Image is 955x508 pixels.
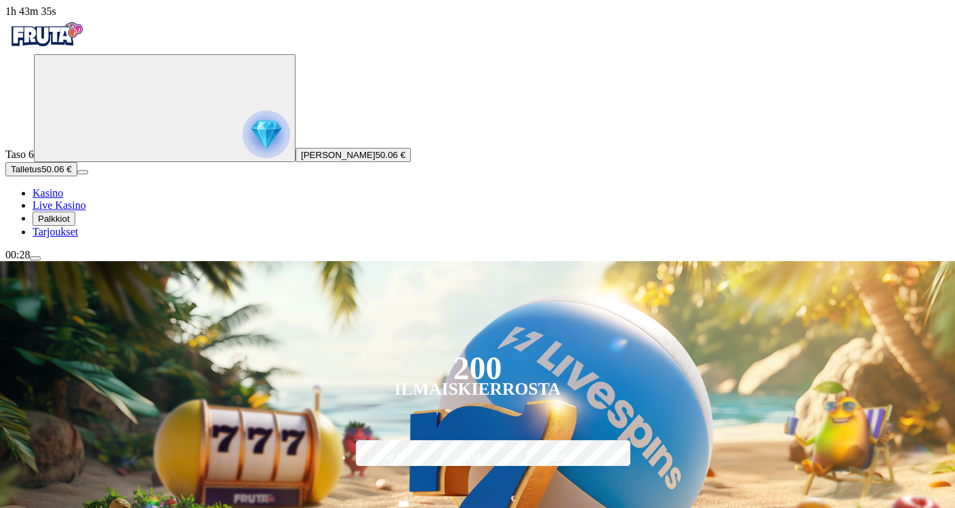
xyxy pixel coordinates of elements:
[77,170,88,174] button: menu
[523,438,603,477] label: 250 €
[438,438,518,477] label: 150 €
[5,18,950,238] nav: Primary
[33,199,86,211] span: Live Kasino
[375,150,405,160] span: 50.06 €
[33,212,75,226] button: reward iconPalkkiot
[394,381,561,397] div: Ilmaiskierrosta
[243,111,290,158] img: reward progress
[11,164,41,174] span: Talletus
[38,214,70,224] span: Palkkiot
[5,162,77,176] button: Talletusplus icon50.06 €
[33,187,63,199] span: Kasino
[5,18,87,52] img: Fruta
[301,150,375,160] span: [PERSON_NAME]
[453,360,502,376] div: 200
[5,249,30,260] span: 00:28
[33,226,78,237] a: gift-inverted iconTarjoukset
[352,438,432,477] label: 50 €
[34,54,296,162] button: reward progress
[33,226,78,237] span: Tarjoukset
[33,199,86,211] a: poker-chip iconLive Kasino
[5,5,56,17] span: user session time
[33,187,63,199] a: diamond iconKasino
[30,256,41,260] button: menu
[511,492,515,505] span: €
[41,164,71,174] span: 50.06 €
[5,149,34,160] span: Taso 6
[296,148,411,162] button: [PERSON_NAME]50.06 €
[5,42,87,54] a: Fruta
